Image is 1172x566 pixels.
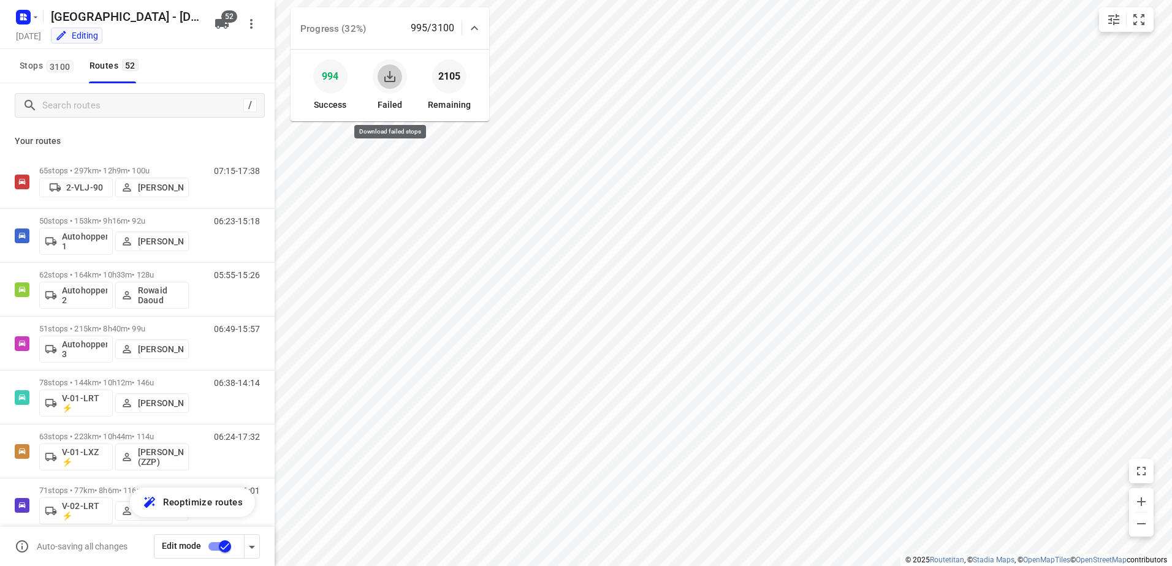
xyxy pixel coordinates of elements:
button: [PERSON_NAME] (ZZP) [115,443,189,470]
div: small contained button group [1099,7,1154,32]
p: Autohopper 1 [62,232,107,251]
button: Autohopper 2 [39,282,113,309]
p: 2-VLJ-90 [66,183,103,192]
span: Progress (32%) [300,23,366,34]
button: Autohopper 1 [39,228,113,255]
input: Search routes [42,96,243,115]
span: 52 [221,10,237,23]
div: Routes [89,58,142,74]
p: Failed [378,99,403,111]
button: Rowaid Daoud [115,282,189,309]
p: 06:24-17:32 [214,432,260,442]
span: Stops [20,58,77,74]
p: 63 stops • 223km • 10h44m • 114u [39,432,189,441]
p: 78 stops • 144km • 10h12m • 146u [39,378,189,387]
p: [PERSON_NAME] [138,183,183,192]
a: OpenStreetMap [1076,556,1127,564]
p: Your routes [15,135,260,148]
p: 05:55-15:26 [214,270,260,280]
p: 08:08-16:01 [214,486,260,496]
button: 2-VLJ-90 [39,178,113,197]
p: Rowaid Daoud [138,285,183,305]
button: Map settings [1102,7,1126,32]
a: Stadia Maps [973,556,1014,564]
span: Edit mode [162,541,201,551]
li: © 2025 , © , © © contributors [905,556,1167,564]
p: Auto-saving all changes [37,541,127,551]
div: / [243,99,257,112]
div: Editing [55,29,98,42]
h5: [GEOGRAPHIC_DATA] - [DATE] [46,7,205,26]
button: Autohopper 3 [39,336,113,363]
p: Autohopper 3 [62,339,107,359]
p: [PERSON_NAME] [138,236,183,246]
button: Reoptimize routes [130,488,255,517]
p: 07:15-17:38 [214,166,260,176]
div: Driver app settings [245,538,259,554]
p: Remaining [428,99,471,111]
button: [PERSON_NAME] [115,178,189,197]
div: Progress (32%)995/3100 [291,7,489,49]
p: [PERSON_NAME] [138,344,183,354]
p: 2105 [438,67,460,86]
p: Autohopper 2 [62,285,107,305]
p: [PERSON_NAME] (ZZP) [138,447,183,467]
p: 50 stops • 153km • 9h16m • 92u [39,216,189,225]
button: 52 [210,12,234,36]
span: 52 [122,59,139,71]
a: Routetitan [930,556,964,564]
button: [PERSON_NAME] [115,339,189,359]
button: [PERSON_NAME] [115,393,189,413]
button: V-01-LRT ⚡ [39,390,113,417]
p: V-01-LXZ ⚡ [62,447,107,467]
p: 995/3100 [411,21,454,36]
p: 06:23-15:18 [214,216,260,226]
p: Success [314,99,346,111]
p: 51 stops • 215km • 8h40m • 99u [39,324,189,333]
p: V-02-LRT ⚡ [62,501,107,521]
p: 06:38-14:14 [214,378,260,388]
h5: Project date [11,29,46,43]
p: 994 [322,67,338,86]
span: Reoptimize routes [163,494,243,510]
p: 62 stops • 164km • 10h33m • 128u [39,270,189,279]
p: 65 stops • 297km • 12h9m • 100u [39,166,189,175]
p: 06:49-15:57 [214,324,260,334]
a: OpenMapTiles [1023,556,1070,564]
button: V-01-LXZ ⚡ [39,443,113,470]
p: 71 stops • 77km • 8h6m • 116u [39,486,189,495]
button: [PERSON_NAME] [115,232,189,251]
button: [PERSON_NAME] [115,501,189,521]
span: 3100 [47,60,74,72]
button: Fit zoom [1127,7,1151,32]
button: V-02-LRT ⚡ [39,497,113,524]
p: V-01-LRT ⚡ [62,393,107,413]
p: [PERSON_NAME] [138,398,183,408]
